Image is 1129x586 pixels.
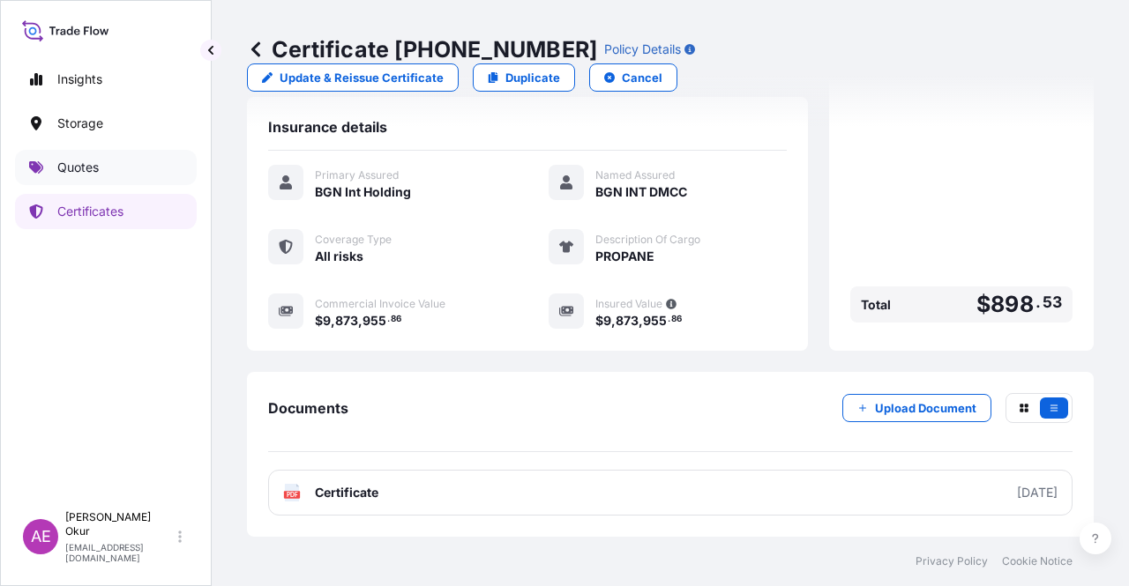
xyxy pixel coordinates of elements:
span: , [358,315,363,327]
span: , [639,315,643,327]
p: Certificates [57,203,123,220]
span: 86 [391,316,401,323]
a: Privacy Policy [916,554,988,568]
button: Cancel [589,63,677,92]
span: 53 [1043,297,1062,308]
a: Quotes [15,150,197,185]
span: . [1036,297,1041,308]
a: Insights [15,62,197,97]
a: Storage [15,106,197,141]
p: [PERSON_NAME] Okur [65,510,175,538]
span: AE [31,528,51,545]
span: BGN Int Holding [315,183,411,201]
span: , [611,315,616,327]
span: 955 [643,315,667,327]
span: 955 [363,315,386,327]
p: Duplicate [505,69,560,86]
span: $ [315,315,323,327]
p: Cancel [622,69,662,86]
span: 86 [671,316,682,323]
span: $ [976,293,991,315]
p: Quotes [57,159,99,176]
p: Update & Reissue Certificate [280,69,444,86]
span: $ [595,315,603,327]
span: BGN INT DMCC [595,183,687,201]
span: Named Assured [595,168,675,182]
text: PDF [287,492,298,498]
a: PDFCertificate[DATE] [268,470,1073,516]
p: Policy Details [604,41,681,58]
a: Cookie Notice [1002,554,1073,568]
span: Description Of Cargo [595,233,700,247]
span: 873 [335,315,358,327]
span: . [668,316,670,323]
button: Upload Document [842,394,991,422]
div: [DATE] [1017,484,1058,501]
span: 873 [616,315,639,327]
span: All risks [315,248,363,265]
a: Certificates [15,194,197,229]
span: 898 [991,293,1034,315]
span: Total [861,296,891,314]
span: Certificate [315,484,378,501]
p: Certificate [PHONE_NUMBER] [247,35,597,63]
span: Documents [268,399,348,417]
span: Commercial Invoice Value [315,297,445,311]
p: Storage [57,115,103,132]
span: 9 [603,315,611,327]
span: 9 [323,315,331,327]
span: Insured Value [595,297,662,311]
a: Duplicate [473,63,575,92]
span: Primary Assured [315,168,399,182]
p: Insights [57,70,102,88]
span: . [387,316,390,323]
p: [EMAIL_ADDRESS][DOMAIN_NAME] [65,542,175,563]
span: Coverage Type [315,233,392,247]
span: , [331,315,335,327]
span: Insurance details [268,118,387,136]
a: Update & Reissue Certificate [247,63,459,92]
p: Upload Document [875,399,976,417]
span: PROPANE [595,248,654,265]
